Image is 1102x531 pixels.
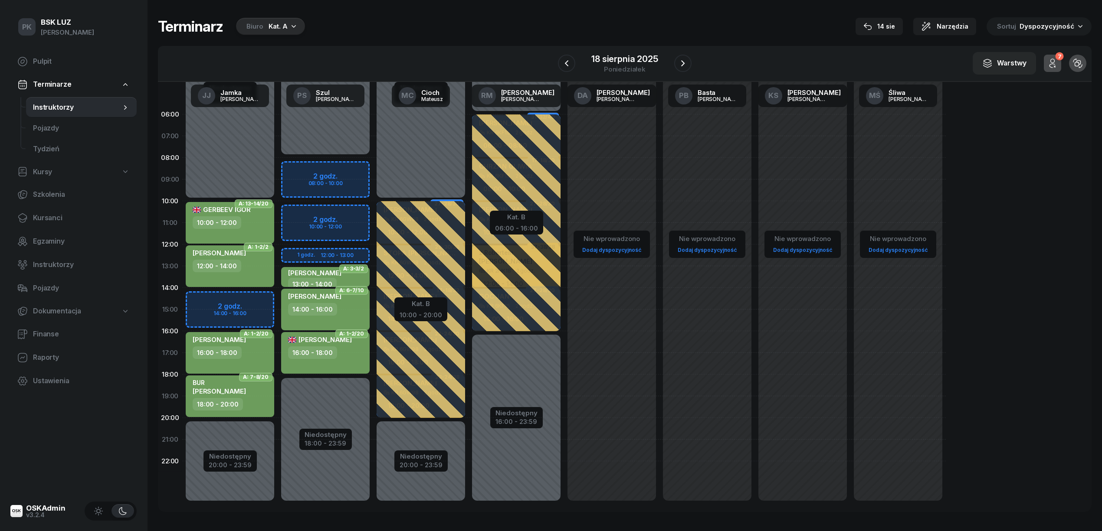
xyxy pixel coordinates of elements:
button: Niedostępny20:00 - 23:59 [400,451,443,470]
span: Finanse [33,329,130,340]
a: Kursy [10,162,137,182]
span: Raporty [33,352,130,363]
span: PB [679,92,689,99]
span: [PERSON_NAME] [288,336,352,344]
button: Niedostępny20:00 - 23:59 [209,451,252,470]
a: Pojazdy [10,278,137,299]
div: Nie wprowadzono [770,233,836,244]
a: Dodaj dyspozycyjność [865,245,931,255]
div: 21:00 [158,429,182,450]
a: Dodaj dyspozycyjność [579,245,645,255]
div: [PERSON_NAME] [316,96,357,102]
span: A: 1-2/2 [248,246,269,248]
span: KS [768,92,778,99]
div: Niedostępny [305,431,347,438]
span: Dyspozycyjność [1020,22,1074,30]
div: Niedostępny [209,453,252,459]
a: KS[PERSON_NAME][PERSON_NAME] [758,85,848,107]
div: Nie wprowadzono [579,233,645,244]
a: JJJamka[PERSON_NAME] [191,85,269,107]
div: 16:00 - 18:00 [288,346,337,359]
span: A: 6-7/10 [339,290,364,291]
div: [PERSON_NAME] [501,96,543,102]
span: A: 7-8/20 [243,376,269,378]
div: 10:00 [158,190,182,212]
div: Jamka [220,89,262,96]
div: poniedziałek [591,66,658,72]
span: Szkolenia [33,189,130,200]
a: Szkolenia [10,184,137,205]
a: DA[PERSON_NAME][PERSON_NAME] [567,85,657,107]
a: Pulpit [10,51,137,72]
div: 17:00 [158,342,182,364]
a: MCCiochMateusz [392,85,450,107]
div: Kat. B [400,298,442,309]
span: Kursanci [33,212,130,224]
span: Tydzień [33,143,130,155]
button: Niedostępny16:00 - 23:59 [495,408,538,427]
span: [PERSON_NAME] [193,387,246,395]
div: Nie wprowadzono [865,233,931,244]
a: Finanse [10,324,137,345]
span: Pulpit [33,56,130,67]
span: JJ [202,92,211,99]
div: 12:00 - 14:00 [193,260,241,272]
a: Instruktorzy [26,97,137,118]
div: OSKAdmin [26,505,66,512]
button: Narzędzia [913,18,976,35]
span: Dokumentacja [33,306,81,317]
div: 13:00 [158,255,182,277]
span: [PERSON_NAME] [288,269,341,277]
span: A: 1-2/20 [339,333,364,335]
button: BiuroKat. A [233,18,305,35]
span: Ustawienia [33,375,130,387]
span: Egzaminy [33,236,130,247]
a: Raporty [10,347,137,368]
div: 13:00 - 14:00 [288,278,337,290]
img: logo-xs@2x.png [10,505,23,517]
div: 14 sie [863,21,895,32]
span: Pojazdy [33,123,130,134]
div: 16:00 - 23:59 [495,416,538,425]
button: Warstwy [973,52,1036,75]
span: Terminarze [33,79,71,90]
button: Nie wprowadzonoDodaj dyspozycyjność [674,231,740,257]
div: 06:00 [158,104,182,125]
div: Biuro [246,21,263,32]
a: MŚŚliwa[PERSON_NAME] [859,85,937,107]
div: 06:00 - 16:00 [495,223,538,232]
div: BUR [193,379,246,386]
div: Niedostępny [495,410,538,416]
div: 18:00 - 23:59 [305,438,347,447]
a: Dodaj dyspozycyjność [770,245,836,255]
div: Cioch [421,89,443,96]
button: Nie wprowadzonoDodaj dyspozycyjność [865,231,931,257]
a: Dodaj dyspozycyjność [674,245,740,255]
div: 10:00 - 20:00 [400,309,442,319]
span: Kursy [33,166,52,178]
span: Narzędzia [937,21,968,32]
button: Niedostępny18:00 - 23:59 [305,430,347,449]
h1: Terminarz [158,19,223,34]
button: Nie wprowadzonoDodaj dyspozycyjność [579,231,645,257]
a: Instruktorzy [10,254,137,275]
div: Szul [316,89,357,96]
button: 14 sie [856,18,903,35]
a: Tydzień [26,139,137,160]
button: Nie wprowadzonoDodaj dyspozycyjność [770,231,836,257]
span: [PERSON_NAME] [193,249,246,257]
div: 16:00 [158,320,182,342]
div: 18:00 [158,364,182,385]
div: 7 [1055,52,1063,61]
div: [PERSON_NAME] [41,27,94,38]
div: Mateusz [421,96,443,102]
div: [PERSON_NAME] [698,96,739,102]
a: PBBasta[PERSON_NAME] [668,85,746,107]
div: 08:00 [158,147,182,169]
div: 07:00 [158,125,182,147]
div: Kat. A [269,21,288,32]
button: Kat. B06:00 - 16:00 [495,212,538,232]
div: [PERSON_NAME] [220,96,262,102]
div: Nie wprowadzono [674,233,740,244]
span: [PERSON_NAME] [193,336,246,344]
